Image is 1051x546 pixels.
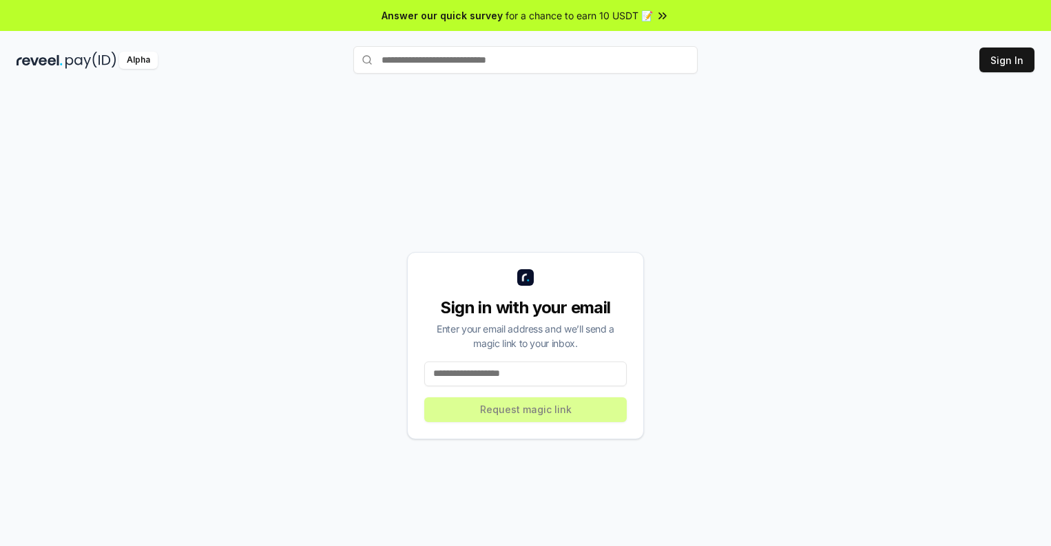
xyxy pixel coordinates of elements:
[517,269,534,286] img: logo_small
[424,322,627,350] div: Enter your email address and we’ll send a magic link to your inbox.
[17,52,63,69] img: reveel_dark
[424,297,627,319] div: Sign in with your email
[65,52,116,69] img: pay_id
[979,48,1034,72] button: Sign In
[119,52,158,69] div: Alpha
[506,8,653,23] span: for a chance to earn 10 USDT 📝
[382,8,503,23] span: Answer our quick survey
